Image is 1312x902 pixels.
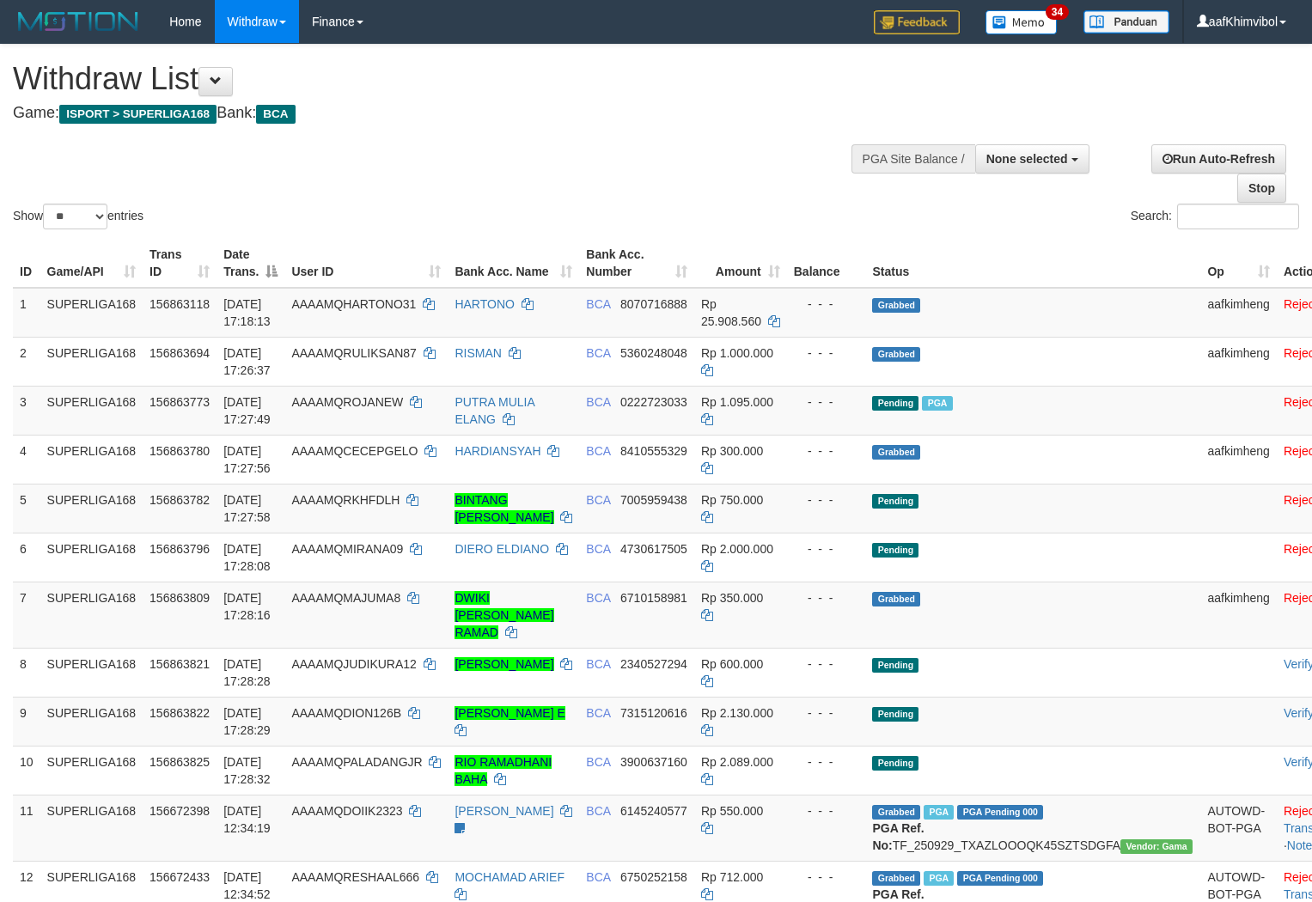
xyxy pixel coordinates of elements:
span: BCA [586,395,610,409]
div: - - - [794,540,859,558]
a: [PERSON_NAME] E [455,706,564,720]
span: Pending [872,396,918,411]
td: SUPERLIGA168 [40,484,143,533]
th: Balance [787,239,866,288]
span: 156863694 [150,346,210,360]
td: 1 [13,288,40,338]
th: Amount: activate to sort column ascending [694,239,787,288]
span: Copy 4730617505 to clipboard [620,542,687,556]
span: 156863796 [150,542,210,556]
span: [DATE] 12:34:19 [223,804,271,835]
td: AUTOWD-BOT-PGA [1200,795,1276,861]
td: SUPERLIGA168 [40,533,143,582]
h1: Withdraw List [13,62,857,96]
span: AAAAMQHARTONO31 [291,297,416,311]
span: Copy 5360248048 to clipboard [620,346,687,360]
a: PUTRA MULIA ELANG [455,395,534,426]
span: 156863782 [150,493,210,507]
td: SUPERLIGA168 [40,582,143,648]
span: Copy 6710158981 to clipboard [620,591,687,605]
span: BCA [256,105,295,124]
span: Pending [872,543,918,558]
td: SUPERLIGA168 [40,648,143,697]
span: BCA [586,870,610,884]
span: BCA [586,542,610,556]
span: [DATE] 17:27:49 [223,395,271,426]
a: Stop [1237,174,1286,203]
span: BCA [586,346,610,360]
img: MOTION_logo.png [13,9,143,34]
td: SUPERLIGA168 [40,337,143,386]
td: 3 [13,386,40,435]
a: DIERO ELDIANO [455,542,549,556]
td: SUPERLIGA168 [40,697,143,746]
span: Pending [872,658,918,673]
span: BCA [586,591,610,605]
span: Rp 1.095.000 [701,395,773,409]
a: [PERSON_NAME] [455,657,553,671]
td: 6 [13,533,40,582]
td: SUPERLIGA168 [40,435,143,484]
span: AAAAMQDION126B [291,706,401,720]
span: ISPORT > SUPERLIGA168 [59,105,217,124]
span: BCA [586,444,610,458]
span: AAAAMQROJANEW [291,395,403,409]
span: PGA Pending [957,871,1043,886]
th: User ID: activate to sort column ascending [284,239,448,288]
td: 5 [13,484,40,533]
label: Show entries [13,204,143,229]
label: Search: [1131,204,1299,229]
th: Status [865,239,1200,288]
a: HARTONO [455,297,515,311]
td: aafkimheng [1200,435,1276,484]
span: 156672433 [150,870,210,884]
span: Rp 2.130.000 [701,706,773,720]
span: Copy 6750252158 to clipboard [620,870,687,884]
span: AAAAMQDOIIK2323 [291,804,402,818]
button: None selected [975,144,1089,174]
span: Marked by aafsoycanthlai [924,871,954,886]
div: - - - [794,344,859,362]
th: Op: activate to sort column ascending [1200,239,1276,288]
span: Pending [872,707,918,722]
span: Rp 2.000.000 [701,542,773,556]
span: Rp 550.000 [701,804,763,818]
span: Rp 25.908.560 [701,297,761,328]
td: SUPERLIGA168 [40,795,143,861]
span: Pending [872,494,918,509]
div: - - - [794,802,859,820]
td: SUPERLIGA168 [40,746,143,795]
span: BCA [586,755,610,769]
span: Rp 300.000 [701,444,763,458]
span: Pending [872,756,918,771]
span: Copy 3900637160 to clipboard [620,755,687,769]
div: - - - [794,296,859,313]
span: Grabbed [872,347,920,362]
span: AAAAMQMIRANA09 [291,542,403,556]
a: RIO RAMADHANI BAHA [455,755,552,786]
a: BINTANG [PERSON_NAME] [455,493,553,524]
span: 156863822 [150,706,210,720]
span: 34 [1046,4,1069,20]
span: Grabbed [872,871,920,886]
span: Rp 350.000 [701,591,763,605]
input: Search: [1177,204,1299,229]
span: Rp 600.000 [701,657,763,671]
a: HARDIANSYAH [455,444,540,458]
td: SUPERLIGA168 [40,288,143,338]
span: [DATE] 17:28:32 [223,755,271,786]
span: Rp 2.089.000 [701,755,773,769]
span: [DATE] 17:28:08 [223,542,271,573]
span: Copy 7315120616 to clipboard [620,706,687,720]
div: - - - [794,442,859,460]
span: [DATE] 17:28:16 [223,591,271,622]
span: Grabbed [872,445,920,460]
span: [DATE] 17:26:37 [223,346,271,377]
a: Run Auto-Refresh [1151,144,1286,174]
span: [DATE] 17:27:58 [223,493,271,524]
td: 4 [13,435,40,484]
span: Marked by aafsoycanthlai [922,396,952,411]
span: Grabbed [872,805,920,820]
span: AAAAMQRESHAAL666 [291,870,419,884]
span: Copy 8410555329 to clipboard [620,444,687,458]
